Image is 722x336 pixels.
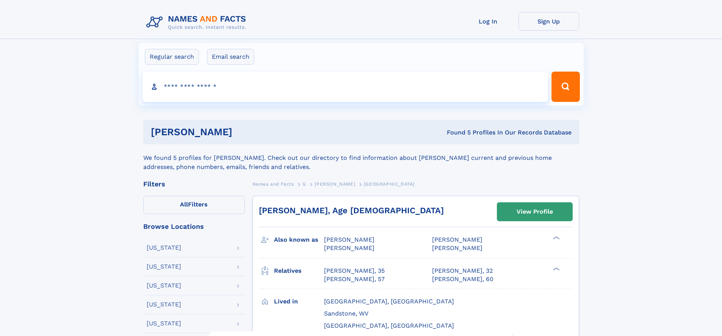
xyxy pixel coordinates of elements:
[497,203,572,221] a: View Profile
[147,264,181,270] div: [US_STATE]
[145,49,199,65] label: Regular search
[274,264,324,277] h3: Relatives
[302,179,306,189] a: G
[143,223,245,230] div: Browse Locations
[340,128,572,137] div: Found 5 Profiles In Our Records Database
[147,320,181,327] div: [US_STATE]
[143,72,548,102] input: search input
[551,72,579,102] button: Search Button
[432,244,482,252] span: [PERSON_NAME]
[517,203,553,220] div: View Profile
[324,267,385,275] a: [PERSON_NAME], 35
[302,181,306,187] span: G
[252,179,294,189] a: Names and Facts
[143,196,245,214] label: Filters
[147,245,181,251] div: [US_STATE]
[151,127,340,137] h1: [PERSON_NAME]
[324,322,454,329] span: [GEOGRAPHIC_DATA], [GEOGRAPHIC_DATA]
[551,266,560,271] div: ❯
[432,267,493,275] a: [PERSON_NAME], 32
[324,310,368,317] span: Sandstone, WV
[315,179,355,189] a: [PERSON_NAME]
[147,283,181,289] div: [US_STATE]
[207,49,254,65] label: Email search
[143,181,245,188] div: Filters
[324,275,385,283] a: [PERSON_NAME], 57
[274,233,324,246] h3: Also known as
[274,295,324,308] h3: Lived in
[143,12,252,33] img: Logo Names and Facts
[364,181,415,187] span: [GEOGRAPHIC_DATA]
[432,236,482,243] span: [PERSON_NAME]
[259,206,444,215] a: [PERSON_NAME], Age [DEMOGRAPHIC_DATA]
[180,201,188,208] span: All
[324,244,374,252] span: [PERSON_NAME]
[324,236,374,243] span: [PERSON_NAME]
[143,144,579,172] div: We found 5 profiles for [PERSON_NAME]. Check out our directory to find information about [PERSON_...
[551,236,560,241] div: ❯
[315,181,355,187] span: [PERSON_NAME]
[458,12,518,31] a: Log In
[432,275,493,283] a: [PERSON_NAME], 60
[518,12,579,31] a: Sign Up
[147,302,181,308] div: [US_STATE]
[324,298,454,305] span: [GEOGRAPHIC_DATA], [GEOGRAPHIC_DATA]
